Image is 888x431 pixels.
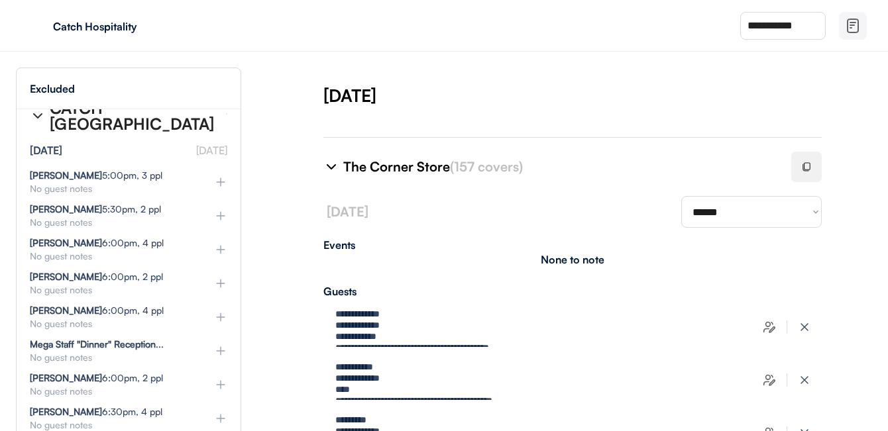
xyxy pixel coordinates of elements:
strong: [PERSON_NAME] [30,305,102,316]
img: plus%20%281%29.svg [214,175,227,189]
div: 6:30pm, 4 ppl [30,407,162,416]
div: Excluded [30,83,75,94]
div: 6:00pm, 4 ppl [30,238,164,248]
div: ... [30,340,164,349]
div: Events [323,240,822,250]
div: 6:00pm, 2 ppl [30,373,163,383]
img: users-edit.svg [763,373,776,387]
div: No guest notes [30,252,193,261]
strong: [PERSON_NAME] [30,237,102,248]
img: x-close%20%283%29.svg [798,320,811,334]
div: No guest notes [30,285,193,295]
div: No guest notes [30,420,193,430]
img: plus%20%281%29.svg [214,277,227,290]
img: plus%20%281%29.svg [214,209,227,222]
div: Catch Hospitality [53,21,220,32]
div: The Corner Store [343,158,775,176]
strong: [PERSON_NAME] [30,271,102,282]
div: No guest notes [30,218,193,227]
strong: [PERSON_NAME] [30,169,102,181]
strong: [PERSON_NAME] [30,372,102,383]
font: [DATE] [327,203,368,220]
div: 5:00pm, 3 ppl [30,171,162,180]
div: No guest notes [30,353,193,362]
img: file-02.svg [845,18,861,34]
strong: Mega Staff "Dinner" Reception [30,338,156,350]
font: [DATE] [196,144,227,157]
div: CATCH [GEOGRAPHIC_DATA] [50,100,215,132]
img: x-close%20%283%29.svg [798,373,811,387]
div: 6:00pm, 2 ppl [30,272,163,281]
strong: [PERSON_NAME] [30,203,102,215]
div: No guest notes [30,319,193,328]
div: 6:00pm, 4 ppl [30,306,164,315]
img: plus%20%281%29.svg [214,344,227,358]
img: plus%20%281%29.svg [214,378,227,391]
img: chevron-right%20%281%29.svg [30,108,46,124]
strong: [PERSON_NAME] [30,406,102,417]
img: plus%20%281%29.svg [214,412,227,425]
div: [DATE] [30,145,62,156]
div: Guests [323,286,822,297]
div: No guest notes [30,184,193,193]
div: None to note [541,254,604,265]
img: users-edit.svg [763,320,776,334]
div: 5:30pm, 2 ppl [30,205,161,214]
div: [DATE] [323,83,888,107]
img: chevron-right%20%281%29.svg [323,159,339,175]
img: plus%20%281%29.svg [214,243,227,256]
img: yH5BAEAAAAALAAAAAABAAEAAAIBRAA7 [27,15,48,36]
font: (157 covers) [450,158,523,175]
div: No guest notes [30,387,193,396]
img: plus%20%281%29.svg [214,311,227,324]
